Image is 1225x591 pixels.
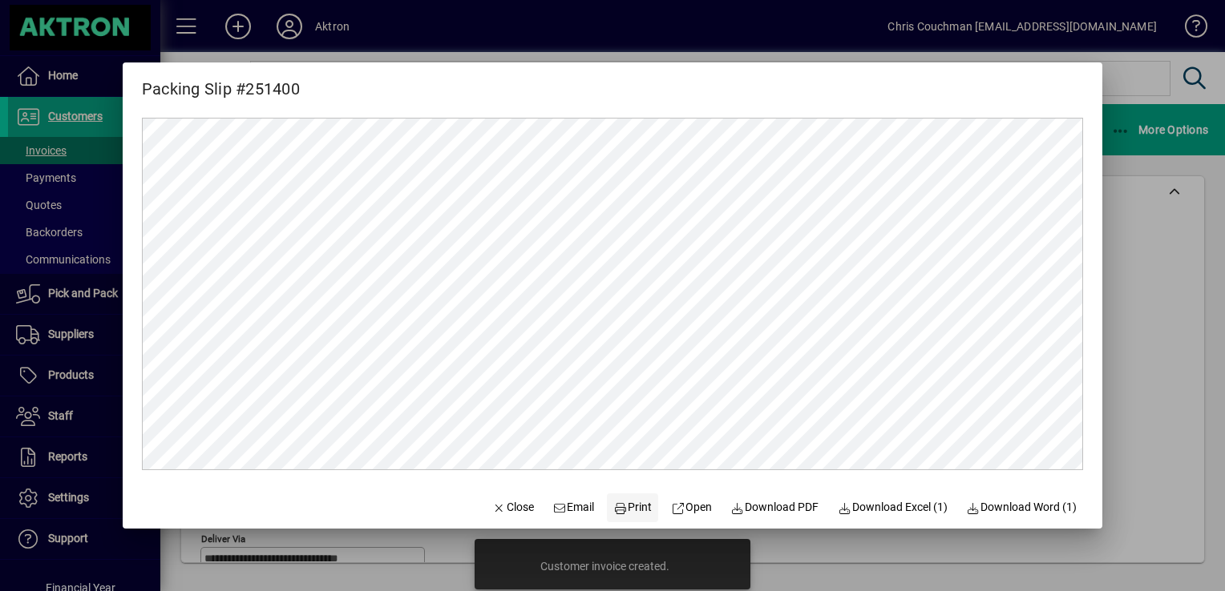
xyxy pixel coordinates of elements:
button: Download Excel (1) [831,493,954,522]
span: Download Excel (1) [838,499,948,516]
span: Email [553,499,595,516]
button: Email [547,493,601,522]
button: Download Word (1) [960,493,1084,522]
button: Close [486,493,540,522]
a: Open [665,493,718,522]
span: Close [492,499,534,516]
span: Download PDF [731,499,819,516]
a: Download PDF [725,493,826,522]
span: Print [613,499,652,516]
span: Download Word (1) [967,499,1077,516]
span: Open [671,499,712,516]
h2: Packing Slip #251400 [123,62,319,102]
button: Print [607,493,658,522]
